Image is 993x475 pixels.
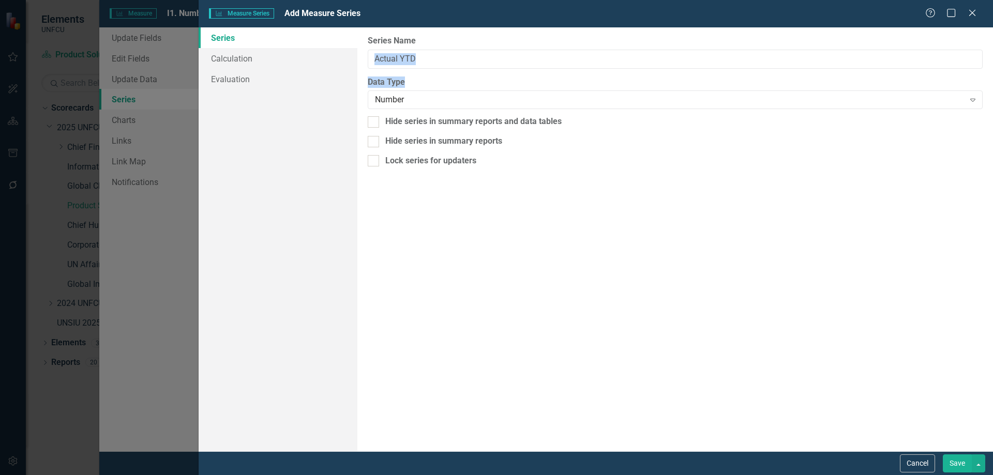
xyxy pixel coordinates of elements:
[385,135,502,147] div: Hide series in summary reports
[199,27,357,48] a: Series
[368,35,983,47] label: Series Name
[375,94,964,106] div: Number
[199,69,357,89] a: Evaluation
[368,50,983,69] input: Series Name
[385,116,562,128] div: Hide series in summary reports and data tables
[385,155,476,167] div: Lock series for updaters
[209,8,274,19] span: Measure Series
[284,8,360,18] span: Add Measure Series
[943,454,972,472] button: Save
[199,48,357,69] a: Calculation
[368,76,983,88] label: Data Type
[900,454,935,472] button: Cancel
